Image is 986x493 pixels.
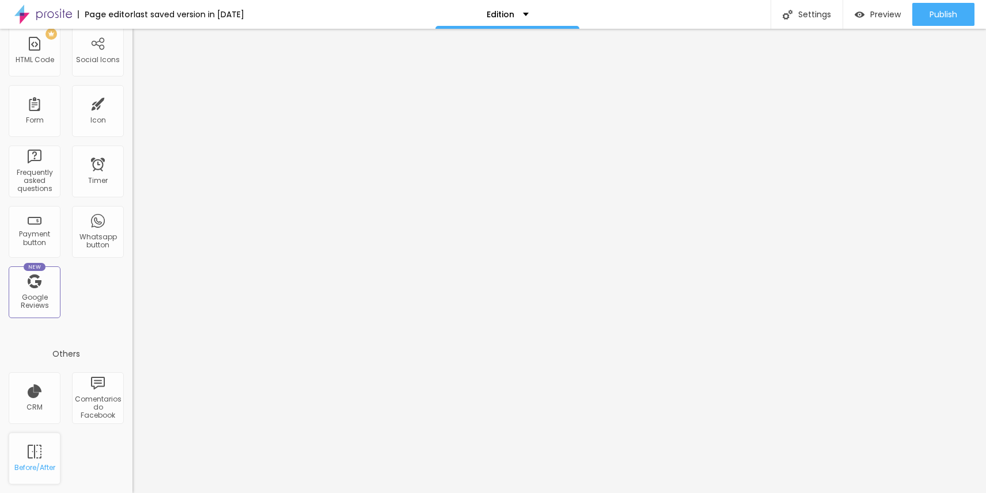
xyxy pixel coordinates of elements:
[487,10,514,18] p: Edition
[843,3,912,26] button: Preview
[75,233,120,250] div: Whatsapp button
[26,116,44,124] div: Form
[783,10,792,20] img: Icone
[855,10,864,20] img: view-1.svg
[12,293,57,310] div: Google Reviews
[16,56,54,64] div: HTML Code
[870,10,901,19] span: Preview
[12,169,57,193] div: Frequently asked questions
[12,230,57,247] div: Payment button
[88,177,108,185] div: Timer
[134,10,244,18] div: last saved version in [DATE]
[78,10,134,18] div: Page editor
[26,403,43,411] div: CRM
[24,263,45,271] div: New
[912,3,974,26] button: Publish
[14,464,55,472] div: Before/After
[90,116,106,124] div: Icon
[75,395,120,420] div: Comentarios do Facebook
[76,56,120,64] div: Social Icons
[930,10,957,19] span: Publish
